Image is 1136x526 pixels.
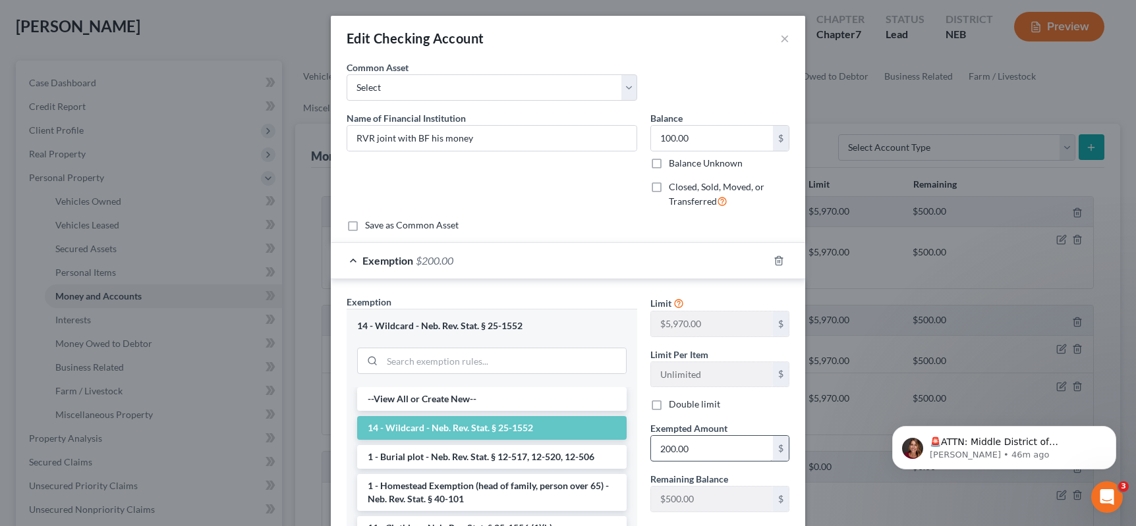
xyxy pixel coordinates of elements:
span: Exempted Amount [650,423,727,434]
input: -- [651,362,773,387]
div: 14 - Wildcard - Neb. Rev. Stat. § 25-1552 [357,320,627,332]
input: -- [651,487,773,512]
span: Closed, Sold, Moved, or Transferred [669,181,764,207]
span: Limit [650,298,671,309]
input: Search exemption rules... [382,348,626,373]
div: Edit Checking Account [347,29,484,47]
label: Common Asset [347,61,409,74]
input: 0.00 [651,436,773,461]
label: Save as Common Asset [365,219,459,232]
li: --View All or Create New-- [357,387,627,411]
input: Enter name... [347,126,637,151]
div: $ [773,311,789,336]
div: $ [773,436,789,461]
div: $ [773,126,789,151]
iframe: Intercom live chat [1091,481,1123,513]
label: Limit Per Item [650,348,708,361]
li: 1 - Homestead Exemption (head of family, person over 65) - Neb. Rev. Stat. § 40-101 [357,474,627,511]
button: × [780,30,789,46]
li: 1 - Burial plot - Neb. Rev. Stat. § 12-517, 12-520, 12-506 [357,445,627,469]
span: Exemption [347,296,391,307]
input: 0.00 [651,126,773,151]
label: Balance [650,111,683,125]
input: -- [651,311,773,336]
label: Balance Unknown [669,157,743,170]
div: $ [773,362,789,387]
span: 3 [1118,481,1129,492]
span: $200.00 [416,254,453,267]
div: $ [773,487,789,512]
label: Remaining Balance [650,472,728,486]
span: Name of Financial Institution [347,113,466,124]
label: Double limit [669,398,720,411]
li: 14 - Wildcard - Neb. Rev. Stat. § 25-1552 [357,416,627,440]
iframe: Intercom notifications message [872,398,1136,490]
span: Exemption [362,254,413,267]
